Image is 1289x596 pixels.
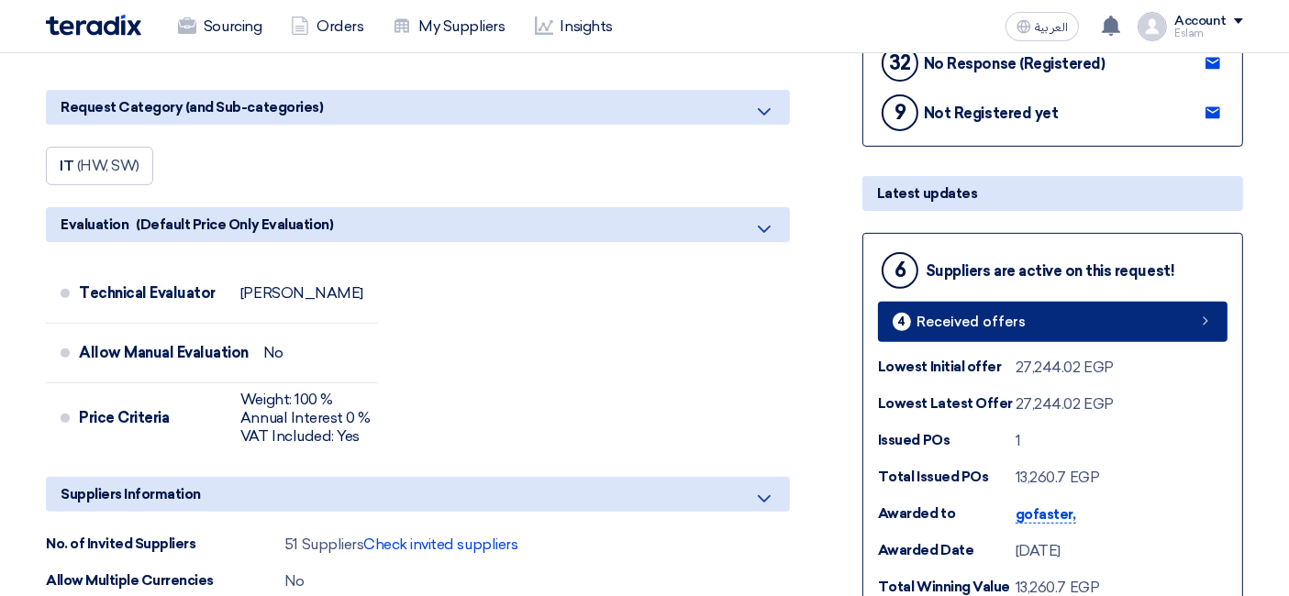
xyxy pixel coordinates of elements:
[61,215,128,235] span: Evaluation
[240,284,363,303] div: [PERSON_NAME]
[77,157,139,174] span: (HW, SW)
[1016,467,1099,489] div: 13,260.7 EGP
[917,315,1026,329] span: Received offers
[862,176,1243,211] div: Latest updates
[240,409,371,427] div: Annual Interest 0 %
[878,302,1228,342] a: 4 Received offers
[882,252,918,289] div: 6
[61,97,323,117] span: Request Category (and Sub-categories)
[1174,28,1243,39] div: Eslam
[878,540,1016,561] div: Awarded Date
[520,6,628,47] a: Insights
[882,94,918,131] div: 9
[378,6,519,47] a: My Suppliers
[1174,14,1227,29] div: Account
[878,430,1016,451] div: Issued POs
[1035,21,1068,34] span: العربية
[1016,506,1076,524] span: gofaster,
[79,331,249,375] div: Allow Manual Evaluation
[878,393,1016,414] div: Lowest Latest Offer
[276,6,378,47] a: Orders
[1016,357,1114,379] div: 27,244.02 EGP
[924,55,1105,72] div: No Response (Registered)
[893,313,911,331] div: 4
[878,467,1016,488] div: Total Issued POs
[240,391,371,409] div: Weight: 100 %
[136,215,333,235] span: (Default Price Only Evaluation)
[1016,540,1061,562] div: [DATE]
[240,427,371,446] div: VAT Included: Yes
[284,534,517,556] div: 51 Suppliers
[60,157,73,174] span: IT
[263,344,283,362] div: No
[79,396,226,440] div: Price Criteria
[1138,12,1167,41] img: profile_test.png
[61,484,201,504] span: Suppliers Information
[163,6,276,47] a: Sourcing
[926,262,1174,280] div: Suppliers are active on this request!
[1006,12,1079,41] button: العربية
[46,534,284,555] div: No. of Invited Suppliers
[46,15,141,36] img: Teradix logo
[878,503,1016,524] div: Awarded to
[1016,430,1021,452] div: 1
[878,357,1016,378] div: Lowest Initial offer
[882,45,918,82] div: 32
[1016,393,1114,415] div: 27,244.02 EGP
[284,570,305,592] div: No
[363,535,517,553] span: Check invited suppliers
[924,105,1058,122] div: Not Registered yet
[79,271,226,315] div: Technical Evaluator
[46,570,284,591] div: Allow Multiple Currencies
